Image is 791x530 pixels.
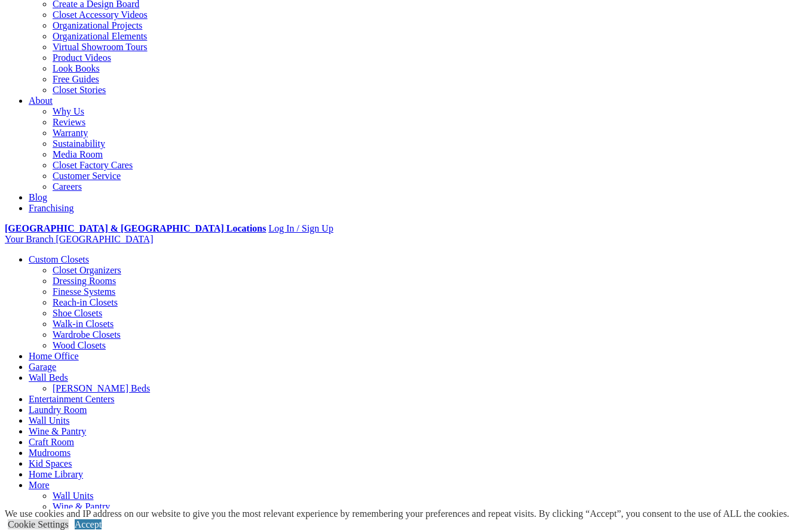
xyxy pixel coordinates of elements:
span: [GEOGRAPHIC_DATA] [56,234,153,244]
a: Cookie Settings [8,519,69,529]
a: Wall Units [53,491,93,501]
a: Free Guides [53,74,99,84]
span: Your Branch [5,234,53,244]
a: Organizational Elements [53,31,147,41]
a: Closet Stories [53,85,106,95]
a: [GEOGRAPHIC_DATA] & [GEOGRAPHIC_DATA] Locations [5,223,266,233]
a: Virtual Showroom Tours [53,42,148,52]
a: Careers [53,181,82,192]
a: Warranty [53,128,88,138]
a: Franchising [29,203,74,213]
a: Your Branch [GEOGRAPHIC_DATA] [5,234,154,244]
a: Shoe Closets [53,308,102,318]
a: Reach-in Closets [53,297,118,307]
a: Closet Factory Cares [53,160,133,170]
a: [PERSON_NAME] Beds [53,383,150,393]
a: Log In / Sign Up [268,223,333,233]
a: More menu text will display only on big screen [29,480,50,490]
a: Wood Closets [53,340,106,350]
a: Closet Organizers [53,265,121,275]
a: Why Us [53,106,84,116]
a: Home Library [29,469,83,479]
a: Media Room [53,149,103,159]
a: Closet Accessory Videos [53,10,148,20]
a: Mudrooms [29,448,70,458]
a: Organizational Projects [53,20,142,30]
a: Laundry Room [29,405,87,415]
a: Wardrobe Closets [53,329,121,340]
a: Look Books [53,63,100,73]
a: About [29,95,53,106]
a: Wall Beds [29,372,68,383]
a: Craft Room [29,437,74,447]
a: Walk-in Closets [53,319,114,329]
a: Finesse Systems [53,286,115,297]
a: Accept [75,519,102,529]
a: Customer Service [53,171,121,181]
div: We use cookies and IP address on our website to give you the most relevant experience by remember... [5,509,789,519]
a: Sustainability [53,138,105,149]
a: Wine & Pantry [53,501,110,511]
a: Blog [29,192,47,202]
a: Wall Units [29,415,69,426]
a: Dressing Rooms [53,276,116,286]
a: Entertainment Centers [29,394,115,404]
a: Home Office [29,351,79,361]
a: Garage [29,362,56,372]
a: Product Videos [53,53,111,63]
a: Wine & Pantry [29,426,86,436]
a: Custom Closets [29,254,89,264]
a: Reviews [53,117,85,127]
a: Kid Spaces [29,458,72,469]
